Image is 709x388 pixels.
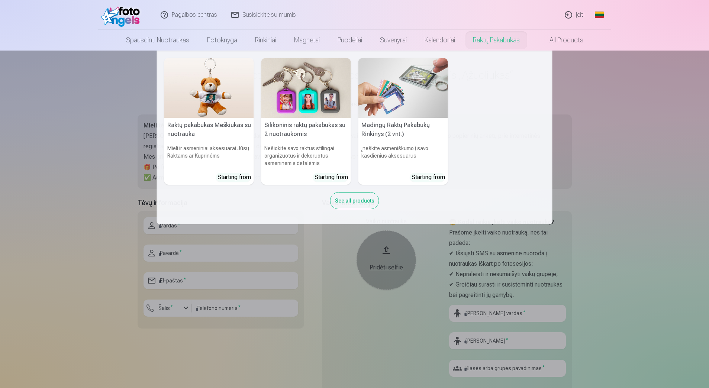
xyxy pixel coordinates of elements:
[358,142,448,170] h6: Įneškite asmeniškumo į savo kasdienius aksesuarus
[358,58,448,185] a: Madingų Raktų Pakabukų Rinkinys (2 vnt.)Madingų Raktų Pakabukų Rinkinys (2 vnt.)Įneškite asmenišk...
[101,3,144,27] img: /fa2
[261,118,351,142] h5: Silikoninis raktų pakabukas su 2 nuotraukomis
[330,192,379,209] div: See all products
[164,142,254,170] h6: Mieli ir asmeniniai aksesuarai Jūsų Raktams ar Kuprinėms
[529,30,592,51] a: All products
[412,173,445,182] div: Starting from
[315,173,348,182] div: Starting from
[261,58,351,185] a: Silikoninis raktų pakabukas su 2 nuotraukomisSilikoninis raktų pakabukas su 2 nuotraukomisNešioki...
[358,58,448,118] img: Madingų Raktų Pakabukų Rinkinys (2 vnt.)
[198,30,246,51] a: Fotoknyga
[416,30,464,51] a: Kalendoriai
[217,173,251,182] div: Starting from
[330,196,379,204] a: See all products
[285,30,329,51] a: Magnetai
[261,142,351,170] h6: Nešiokite savo raktus stilingai organizuotus ir dekoruotus asmeninėmis detalėmis
[164,118,254,142] h5: Raktų pakabukas Meškiukas su nuotrauka
[164,58,254,118] img: Raktų pakabukas Meškiukas su nuotrauka
[358,118,448,142] h5: Madingų Raktų Pakabukų Rinkinys (2 vnt.)
[261,58,351,118] img: Silikoninis raktų pakabukas su 2 nuotraukomis
[329,30,371,51] a: Puodeliai
[164,58,254,185] a: Raktų pakabukas Meškiukas su nuotraukaRaktų pakabukas Meškiukas su nuotraukaMieli ir asmeniniai a...
[464,30,529,51] a: Raktų pakabukas
[371,30,416,51] a: Suvenyrai
[246,30,285,51] a: Rinkiniai
[117,30,198,51] a: Spausdinti nuotraukas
